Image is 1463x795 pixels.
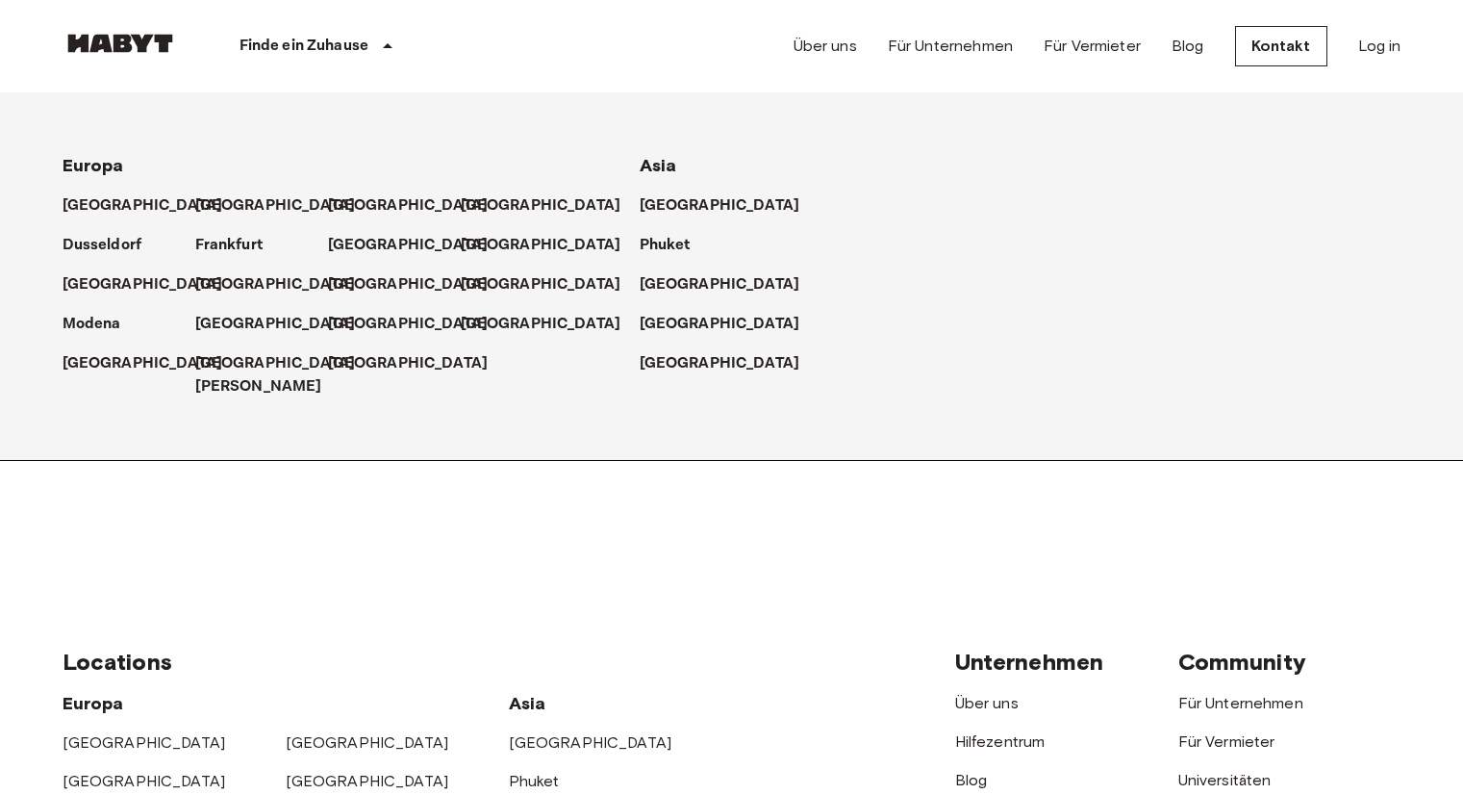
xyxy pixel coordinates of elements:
[63,194,223,218] p: [GEOGRAPHIC_DATA]
[640,313,820,336] a: [GEOGRAPHIC_DATA]
[1178,732,1275,751] a: Für Vermieter
[328,234,489,257] p: [GEOGRAPHIC_DATA]
[328,194,508,218] a: [GEOGRAPHIC_DATA]
[640,352,800,375] p: [GEOGRAPHIC_DATA]
[286,772,449,790] a: [GEOGRAPHIC_DATA]
[1358,35,1401,58] a: Log in
[328,352,489,375] p: [GEOGRAPHIC_DATA]
[640,313,800,336] p: [GEOGRAPHIC_DATA]
[955,771,988,789] a: Blog
[640,273,820,296] a: [GEOGRAPHIC_DATA]
[461,313,621,336] p: [GEOGRAPHIC_DATA]
[195,273,356,296] p: [GEOGRAPHIC_DATA]
[640,155,677,176] span: Asia
[640,352,820,375] a: [GEOGRAPHIC_DATA]
[195,313,356,336] p: [GEOGRAPHIC_DATA]
[794,35,857,58] a: Über uns
[195,352,356,398] p: [GEOGRAPHIC_DATA][PERSON_NAME]
[955,694,1019,712] a: Über uns
[63,352,242,375] a: [GEOGRAPHIC_DATA]
[1044,35,1141,58] a: Für Vermieter
[509,693,546,714] span: Asia
[1172,35,1204,58] a: Blog
[328,313,508,336] a: [GEOGRAPHIC_DATA]
[286,733,449,752] a: [GEOGRAPHIC_DATA]
[955,732,1046,751] a: Hilfezentrum
[63,273,242,296] a: [GEOGRAPHIC_DATA]
[63,313,121,336] p: Modena
[328,352,508,375] a: [GEOGRAPHIC_DATA]
[195,313,375,336] a: [GEOGRAPHIC_DATA]
[63,234,162,257] a: Dusseldorf
[328,234,508,257] a: [GEOGRAPHIC_DATA]
[63,234,142,257] p: Dusseldorf
[1178,694,1303,712] a: Für Unternehmen
[461,234,621,257] p: [GEOGRAPHIC_DATA]
[240,35,369,58] p: Finde ein Zuhause
[509,733,672,752] a: [GEOGRAPHIC_DATA]
[640,234,710,257] a: Phuket
[328,313,489,336] p: [GEOGRAPHIC_DATA]
[328,194,489,218] p: [GEOGRAPHIC_DATA]
[63,155,124,176] span: Europa
[328,273,489,296] p: [GEOGRAPHIC_DATA]
[509,772,560,790] a: Phuket
[63,313,140,336] a: Modena
[461,313,641,336] a: [GEOGRAPHIC_DATA]
[640,234,691,257] p: Phuket
[328,273,508,296] a: [GEOGRAPHIC_DATA]
[461,234,641,257] a: [GEOGRAPHIC_DATA]
[1178,771,1272,789] a: Universitäten
[461,194,641,218] a: [GEOGRAPHIC_DATA]
[640,194,820,218] a: [GEOGRAPHIC_DATA]
[63,34,178,53] img: Habyt
[63,733,226,752] a: [GEOGRAPHIC_DATA]
[63,648,172,676] span: Locations
[640,194,800,218] p: [GEOGRAPHIC_DATA]
[888,35,1013,58] a: Für Unternehmen
[195,194,356,218] p: [GEOGRAPHIC_DATA]
[63,772,226,790] a: [GEOGRAPHIC_DATA]
[461,273,621,296] p: [GEOGRAPHIC_DATA]
[640,273,800,296] p: [GEOGRAPHIC_DATA]
[63,194,242,218] a: [GEOGRAPHIC_DATA]
[195,234,263,257] p: Frankfurt
[1178,648,1306,676] span: Community
[195,352,375,398] a: [GEOGRAPHIC_DATA][PERSON_NAME]
[195,194,375,218] a: [GEOGRAPHIC_DATA]
[195,234,282,257] a: Frankfurt
[1235,26,1327,66] a: Kontakt
[461,273,641,296] a: [GEOGRAPHIC_DATA]
[63,273,223,296] p: [GEOGRAPHIC_DATA]
[461,194,621,218] p: [GEOGRAPHIC_DATA]
[63,693,124,714] span: Europa
[955,648,1104,676] span: Unternehmen
[195,273,375,296] a: [GEOGRAPHIC_DATA]
[63,352,223,375] p: [GEOGRAPHIC_DATA]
